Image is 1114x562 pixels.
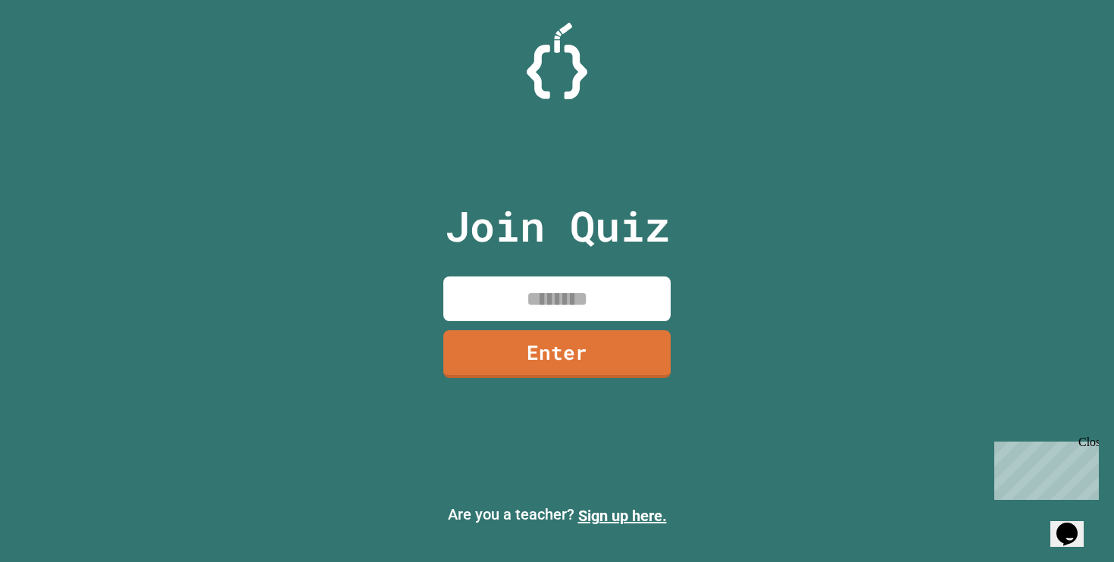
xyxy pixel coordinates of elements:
[445,195,670,258] p: Join Quiz
[443,330,671,378] a: Enter
[988,436,1099,500] iframe: chat widget
[12,503,1102,527] p: Are you a teacher?
[527,23,587,99] img: Logo.svg
[6,6,105,96] div: Chat with us now!Close
[1050,501,1099,547] iframe: chat widget
[578,507,667,525] a: Sign up here.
